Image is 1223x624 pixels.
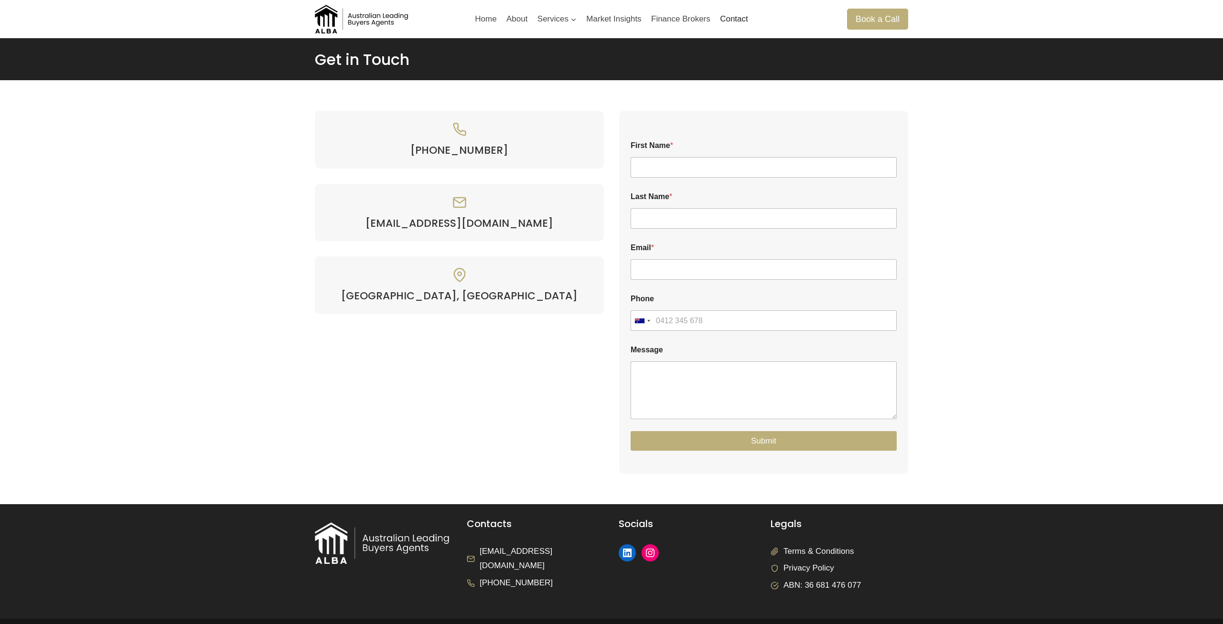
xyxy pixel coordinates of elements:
[631,431,897,451] button: Submit
[326,144,592,157] a: [PHONE_NUMBER]
[326,217,592,230] a: [EMAIL_ADDRESS][DOMAIN_NAME]
[631,141,897,150] label: First Name
[631,243,897,252] label: Email
[315,51,908,69] h1: Get in Touch
[771,518,908,530] h5: Legals
[480,544,604,573] span: [EMAIL_ADDRESS][DOMAIN_NAME]
[326,290,592,302] h4: [GEOGRAPHIC_DATA], [GEOGRAPHIC_DATA]
[847,9,908,29] a: Book a Call
[502,8,533,31] a: About
[315,5,410,33] img: Australian Leading Buyers Agents
[581,8,646,31] a: Market Insights
[631,294,897,303] label: Phone
[537,12,577,25] span: Services
[646,8,715,31] a: Finance Brokers
[631,345,897,354] label: Message
[631,310,654,331] button: Selected country
[619,518,756,530] h5: Socials
[783,561,834,576] span: Privacy Policy
[631,192,897,201] label: Last Name
[467,576,553,591] a: [PHONE_NUMBER]
[783,544,854,559] span: Terms & Conditions
[470,8,502,31] a: Home
[467,544,604,573] a: [EMAIL_ADDRESS][DOMAIN_NAME]
[715,8,753,31] a: Contact
[631,310,897,331] input: Phone
[470,8,753,31] nav: Primary Navigation
[480,576,553,591] span: [PHONE_NUMBER]
[467,518,604,530] h5: Contacts
[783,578,861,593] span: ABN: 36 681 476 077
